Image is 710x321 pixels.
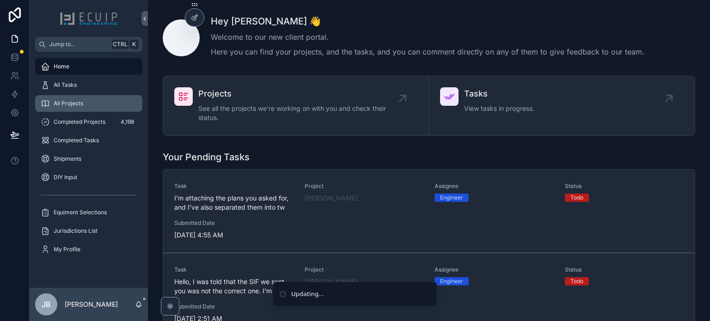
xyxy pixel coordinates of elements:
div: scrollable content [30,52,148,270]
span: DIY Input [54,174,77,181]
span: See all the projects we're working on with you and check their status. [198,104,403,122]
span: Jump to... [49,41,108,48]
span: Shipments [54,155,81,163]
div: Updating... [291,290,324,299]
span: Submitted Date [174,219,294,227]
p: Here you can find your projects, and the tasks, and you can comment directly on any of them to gi... [211,46,644,57]
span: Completed Projects [54,118,105,126]
span: Status [565,266,684,273]
button: Jump to...CtrlK [35,37,142,52]
a: All Tasks [35,77,142,93]
a: DIY Input [35,169,142,186]
span: Home [54,63,69,70]
div: Engineer [440,194,463,202]
span: Jurisdictions List [54,227,98,235]
a: My Profile [35,241,142,258]
span: Tasks [464,87,534,100]
span: [DATE] 4:55 AM [174,230,294,240]
span: Hello, I was told that the SIF we sent you was not the correct one. I’m att [174,277,294,296]
span: Projects [198,87,403,100]
span: Assignee [435,182,554,190]
a: [PERSON_NAME] [305,194,358,203]
span: My Profile [54,246,80,253]
a: TaskI’m attaching the plans you asked for, and I’ve also separated them into twProject[PERSON_NAM... [163,170,695,253]
img: App logo [60,11,118,26]
span: I’m attaching the plans you asked for, and I’ve also separated them into tw [174,194,294,212]
span: View tasks in progress. [464,104,534,113]
span: Project [305,182,424,190]
span: Status [565,182,684,190]
a: All Projects [35,95,142,112]
div: Todo [570,194,583,202]
span: Equiment Selections [54,209,107,216]
a: Jurisdictions List [35,223,142,239]
span: Submitted Date [174,303,294,310]
span: Assignee [435,266,554,273]
span: JB [42,299,51,310]
a: Shipments [35,151,142,167]
p: [PERSON_NAME] [65,300,118,309]
h1: Hey [PERSON_NAME] 👋 [211,15,644,28]
div: 4,198 [118,116,137,127]
span: Completed Tasks [54,137,99,144]
span: All Projects [54,100,83,107]
div: Todo [570,277,583,285]
span: Task [174,182,294,190]
span: Ctrl [112,40,129,49]
span: Project [305,266,424,273]
a: ProjectsSee all the projects we're working on with you and check their status. [163,76,429,135]
span: K [130,41,138,48]
a: TasksView tasks in progress. [429,76,695,135]
h1: Your Pending Tasks [163,151,250,164]
a: Completed Projects4,198 [35,114,142,130]
span: All Tasks [54,81,77,89]
a: Completed Tasks [35,132,142,149]
a: Home [35,58,142,75]
p: Welcome to our new client portal. [211,31,644,42]
span: Task [174,266,294,273]
a: Equiment Selections [35,204,142,221]
div: Engineer [440,277,463,285]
